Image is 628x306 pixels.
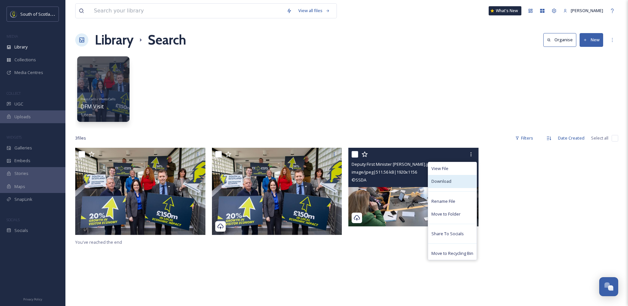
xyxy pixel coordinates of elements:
[352,177,366,183] span: © SSDA
[7,135,22,140] span: WIDGETS
[14,101,23,107] span: UGC
[352,169,417,175] span: image/jpeg | 511.56 kB | 1920 x 1156
[20,11,95,17] span: South of Scotland Destination Alliance
[23,295,42,303] a: Privacy Policy
[80,112,92,118] span: 1 item
[14,44,27,50] span: Library
[75,148,205,235] img: Deputy First Minister Visit (2).jpg
[14,227,28,234] span: Socials
[14,170,28,177] span: Stories
[14,69,43,76] span: Media Centres
[14,183,25,190] span: Maps
[431,178,451,184] span: Download
[7,91,21,96] span: COLLECT
[95,30,133,50] a: Library
[75,135,86,141] span: 3 file s
[431,211,461,217] span: Move to Folder
[489,6,521,15] a: What's New
[10,11,17,17] img: images.jpeg
[91,4,283,18] input: Search your library
[75,239,122,245] span: You've reached the end
[431,198,455,204] span: Rename File
[431,231,464,237] span: Share To Socials
[80,95,115,118] a: Press Calls / Photo CallsDFM Visit1 item
[555,132,588,144] div: Date Created
[295,4,333,17] a: View all files
[14,57,36,63] span: Collections
[599,277,618,296] button: Open Chat
[212,148,342,235] img: Deputy First Minister Visit (1).jpg
[80,103,104,110] span: DFM Visit
[543,33,576,47] button: Organise
[14,158,30,164] span: Embeds
[512,132,536,144] div: Filters
[80,97,115,101] span: Press Calls / Photo Calls
[571,8,603,13] span: [PERSON_NAME]
[7,217,20,222] span: SOCIALS
[431,250,473,257] span: Move to Recycling Bin
[591,135,608,141] span: Select all
[14,114,31,120] span: Uploads
[560,4,606,17] a: [PERSON_NAME]
[14,196,32,202] span: SnapLink
[580,33,603,47] button: New
[14,145,32,151] span: Galleries
[352,161,432,167] span: Deputy First Minister [PERSON_NAME].jpg
[7,34,18,39] span: MEDIA
[148,30,186,50] h1: Search
[23,297,42,301] span: Privacy Policy
[431,165,448,172] span: View File
[543,33,580,47] a: Organise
